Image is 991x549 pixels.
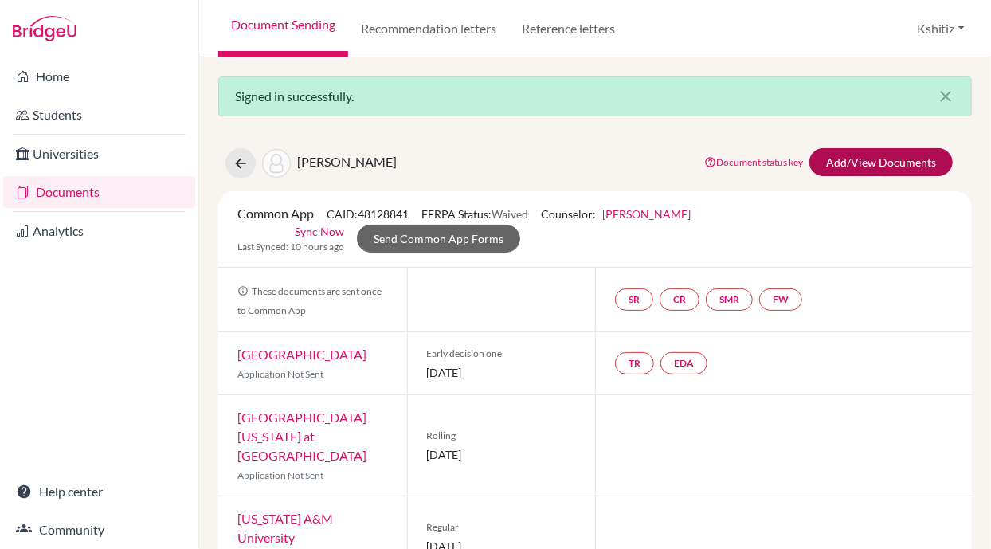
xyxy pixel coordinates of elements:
span: Counselor: [541,207,691,221]
span: [PERSON_NAME] [297,154,397,169]
a: Universities [3,138,195,170]
a: Home [3,61,195,92]
button: Kshitiz [910,14,972,44]
a: EDA [660,352,707,374]
a: SR [615,288,653,311]
a: [US_STATE] A&M University [237,511,333,545]
a: Send Common App Forms [357,225,520,253]
span: Application Not Sent [237,469,323,481]
a: Community [3,514,195,546]
a: [PERSON_NAME] [602,207,691,221]
a: [GEOGRAPHIC_DATA][US_STATE] at [GEOGRAPHIC_DATA] [237,410,366,463]
span: These documents are sent once to Common App [237,285,382,316]
a: SMR [706,288,753,311]
span: [DATE] [427,364,577,381]
span: [DATE] [427,446,577,463]
a: TR [615,352,654,374]
a: CR [660,288,699,311]
span: Regular [427,520,577,535]
span: Waived [492,207,528,221]
a: FW [759,288,802,311]
a: [GEOGRAPHIC_DATA] [237,347,366,362]
i: close [936,87,955,106]
button: Close [920,77,971,116]
span: FERPA Status: [421,207,528,221]
span: Application Not Sent [237,368,323,380]
a: Document status key [704,156,803,168]
span: Rolling [427,429,577,443]
a: Sync Now [295,223,344,240]
span: Last Synced: 10 hours ago [237,240,344,254]
img: Bridge-U [13,16,76,41]
a: Help center [3,476,195,508]
a: Add/View Documents [809,148,953,176]
span: Early decision one [427,347,577,361]
a: Documents [3,176,195,208]
span: Common App [237,206,314,221]
div: Signed in successfully. [218,76,972,116]
span: CAID: 48128841 [327,207,409,221]
a: Students [3,99,195,131]
a: Analytics [3,215,195,247]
